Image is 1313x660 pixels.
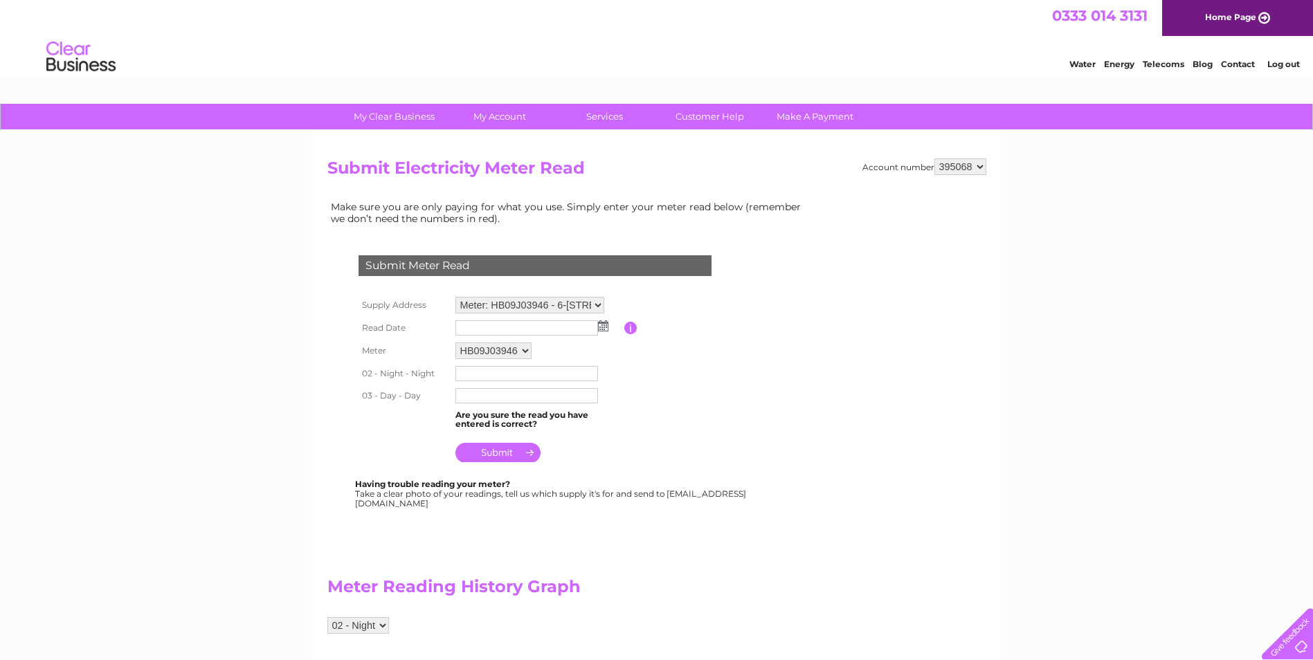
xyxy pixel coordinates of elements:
th: Meter [355,339,452,363]
a: Water [1069,59,1096,69]
a: Log out [1267,59,1300,69]
a: Energy [1104,59,1134,69]
h2: Submit Electricity Meter Read [327,158,986,185]
b: Having trouble reading your meter? [355,479,510,489]
th: Read Date [355,317,452,339]
a: 0333 014 3131 [1052,7,1148,24]
th: 03 - Day - Day [355,385,452,407]
th: Supply Address [355,293,452,317]
img: logo.png [46,36,116,78]
div: Clear Business is a trading name of Verastar Limited (registered in [GEOGRAPHIC_DATA] No. 3667643... [330,8,984,67]
input: Information [624,322,637,334]
div: Submit Meter Read [359,255,712,276]
a: Blog [1193,59,1213,69]
a: Make A Payment [758,104,872,129]
a: Customer Help [653,104,767,129]
a: Telecoms [1143,59,1184,69]
td: Are you sure the read you have entered is correct? [452,407,624,433]
h2: Meter Reading History Graph [327,577,812,603]
a: My Clear Business [337,104,451,129]
th: 02 - Night - Night [355,363,452,385]
a: My Account [442,104,556,129]
td: Make sure you are only paying for what you use. Simply enter your meter read below (remember we d... [327,198,812,227]
a: Services [547,104,662,129]
a: Contact [1221,59,1255,69]
div: Account number [862,158,986,175]
div: Take a clear photo of your readings, tell us which supply it's for and send to [EMAIL_ADDRESS][DO... [355,479,748,508]
img: ... [598,320,608,331]
input: Submit [455,443,541,462]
